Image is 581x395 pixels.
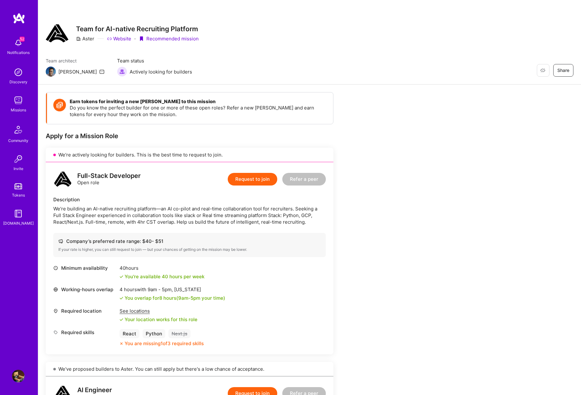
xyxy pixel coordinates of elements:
button: Request to join [228,173,277,186]
div: 4 hours with [US_STATE] [120,286,225,293]
div: Company’s preferred rate range: $ 40 - $ 51 [58,238,321,245]
img: Company Logo [46,22,68,45]
div: [PERSON_NAME] [58,68,97,75]
div: Your location works for this role [120,316,197,323]
div: React [120,329,139,338]
img: Token icon [53,99,66,111]
img: discovery [12,66,25,79]
div: You're available 40 hours per week [120,273,204,280]
img: guide book [12,207,25,220]
div: Aster [76,35,94,42]
p: Do you know the perfect builder for one or more of these open roles? Refer a new [PERSON_NAME] an... [70,104,327,118]
div: You overlap for 8 hours ( your time) [125,295,225,301]
img: Community [11,122,26,137]
i: icon CompanyGray [76,36,81,41]
span: Team architect [46,57,104,64]
a: Website [107,35,131,42]
img: tokens [15,183,22,189]
i: icon Clock [53,266,58,270]
i: icon Check [120,296,123,300]
div: Required location [53,308,116,314]
i: icon Mail [99,69,104,74]
div: Python [143,329,165,338]
div: Notifications [7,49,30,56]
span: 9am - 5pm [178,295,200,301]
div: You are missing 1 of 3 required skills [125,340,204,347]
div: Discovery [9,79,27,85]
div: Open role [77,173,141,186]
div: Working-hours overlap [53,286,116,293]
i: icon CloseOrange [120,342,123,345]
img: User Avatar [12,370,25,382]
img: Team Architect [46,67,56,77]
i: icon Tag [53,330,58,335]
div: [DOMAIN_NAME] [3,220,34,227]
div: Tokens [12,192,25,198]
img: logo [53,170,72,189]
div: If your rate is higher, you can still request to join — but your chances of getting on the missio... [58,247,321,252]
h4: Earn tokens for inviting a new [PERSON_NAME] to this mission [70,99,327,104]
div: AI Engineer [77,387,112,393]
i: icon EyeClosed [540,68,545,73]
div: Recommended mission [139,35,199,42]
span: 52 [20,37,25,42]
img: bell [12,37,25,49]
div: We’re actively looking for builders. This is the best time to request to join. [46,148,333,162]
img: teamwork [12,94,25,107]
i: icon Check [120,275,123,279]
div: We've proposed builders to Aster. You can still apply but there's a low chance of acceptance. [46,362,333,376]
h3: Team for AI-native Recruiting Platform [76,25,199,33]
button: Share [553,64,573,77]
a: User Avatar [10,370,26,382]
div: 40 hours [120,265,204,271]
button: Refer a peer [282,173,326,186]
div: See locations [120,308,197,314]
div: Next.js [168,329,191,338]
div: Description [53,196,326,203]
div: We’re building an AI-native recruiting platform—an AI co-pilot and real-time collaboration tool f... [53,205,326,225]
div: Invite [14,165,23,172]
div: Apply for a Mission Role [46,132,333,140]
div: Minimum availability [53,265,116,271]
div: Community [8,137,28,144]
i: icon World [53,287,58,292]
span: Share [557,67,569,74]
img: Actively looking for builders [117,67,127,77]
i: icon Cash [58,239,63,244]
span: 9am - 5pm , [146,286,174,292]
i: icon Check [120,318,123,321]
span: Actively looking for builders [130,68,192,75]
img: logo [13,13,25,24]
span: Team status [117,57,192,64]
div: Full-Stack Developer [77,173,141,179]
div: Required skills [53,329,116,336]
img: Invite [12,153,25,165]
i: icon Location [53,309,58,313]
div: · [134,35,136,42]
div: Missions [11,107,26,113]
i: icon PurpleRibbon [139,36,144,41]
